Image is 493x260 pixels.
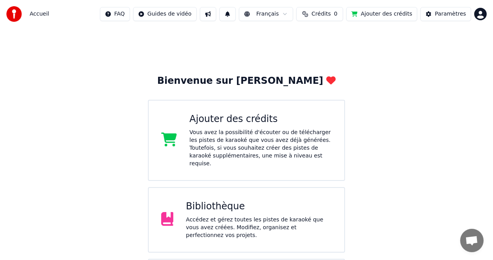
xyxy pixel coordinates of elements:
[334,10,338,18] span: 0
[189,113,332,126] div: Ajouter des crédits
[186,200,332,213] div: Bibliothèque
[186,216,332,239] div: Accédez et gérez toutes les pistes de karaoké que vous avez créées. Modifiez, organisez et perfec...
[346,7,417,21] button: Ajouter des crédits
[435,10,466,18] div: Paramètres
[189,129,332,168] div: Vous avez la possibilité d'écouter ou de télécharger les pistes de karaoké que vous avez déjà gén...
[460,229,484,252] a: Ouvrir le chat
[100,7,130,21] button: FAQ
[6,6,22,22] img: youka
[420,7,471,21] button: Paramètres
[30,10,49,18] span: Accueil
[311,10,331,18] span: Crédits
[296,7,343,21] button: Crédits0
[30,10,49,18] nav: breadcrumb
[133,7,197,21] button: Guides de vidéo
[157,75,336,87] div: Bienvenue sur [PERSON_NAME]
